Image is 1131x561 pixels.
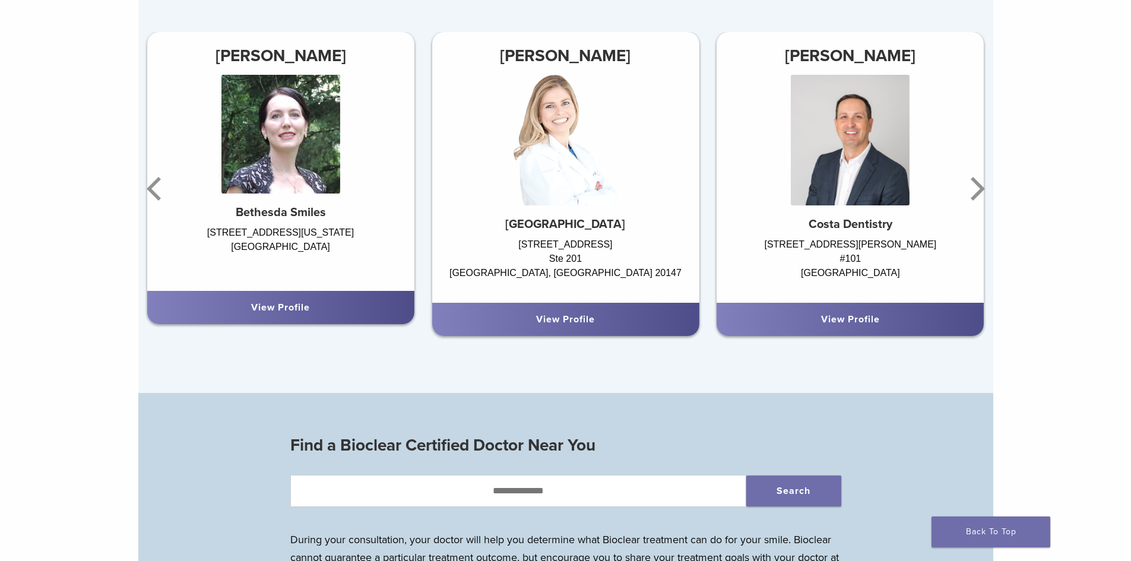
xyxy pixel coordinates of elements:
[791,75,910,205] img: Dr. Shane Costa
[746,476,841,506] button: Search
[251,302,310,313] a: View Profile
[147,226,414,279] div: [STREET_ADDRESS][US_STATE] [GEOGRAPHIC_DATA]
[144,153,168,224] button: Previous
[717,237,984,291] div: [STREET_ADDRESS][PERSON_NAME] #101 [GEOGRAPHIC_DATA]
[505,217,625,232] strong: [GEOGRAPHIC_DATA]
[221,75,340,194] img: Dr. Iris Navabi
[514,75,617,205] img: Dr. Maya Bachour
[821,313,880,325] a: View Profile
[432,42,699,70] h3: [PERSON_NAME]
[964,153,987,224] button: Next
[147,42,414,70] h3: [PERSON_NAME]
[809,217,892,232] strong: Costa Dentistry
[236,205,326,220] strong: Bethesda Smiles
[717,42,984,70] h3: [PERSON_NAME]
[536,313,595,325] a: View Profile
[432,237,699,291] div: [STREET_ADDRESS] Ste 201 [GEOGRAPHIC_DATA], [GEOGRAPHIC_DATA] 20147
[290,431,841,459] h3: Find a Bioclear Certified Doctor Near You
[932,516,1050,547] a: Back To Top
